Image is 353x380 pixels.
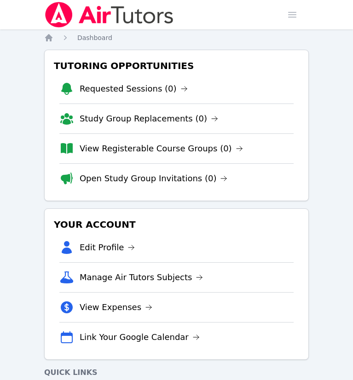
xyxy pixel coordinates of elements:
img: Air Tutors [44,2,174,28]
span: Dashboard [77,34,112,41]
a: View Expenses [80,301,152,314]
a: Requested Sessions (0) [80,82,188,95]
a: Dashboard [77,33,112,42]
h4: Quick Links [44,367,309,378]
a: Study Group Replacements (0) [80,112,218,125]
a: Link Your Google Calendar [80,331,200,344]
a: Edit Profile [80,241,135,254]
h3: Your Account [52,216,301,233]
h3: Tutoring Opportunities [52,58,301,74]
a: Manage Air Tutors Subjects [80,271,203,284]
a: View Registerable Course Groups (0) [80,142,243,155]
nav: Breadcrumb [44,33,309,42]
a: Open Study Group Invitations (0) [80,172,228,185]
